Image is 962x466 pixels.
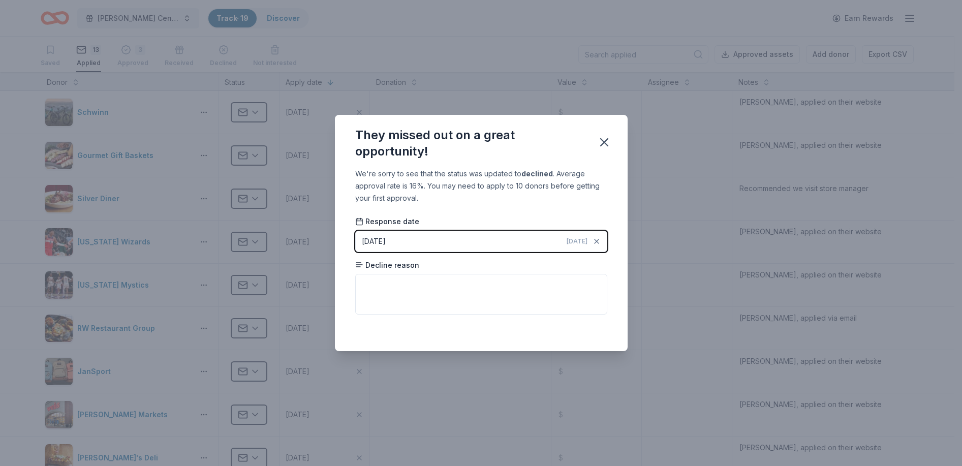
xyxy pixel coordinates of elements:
div: [DATE] [362,235,386,247]
span: Decline reason [355,260,419,270]
b: declined [521,169,553,178]
span: [DATE] [567,237,587,245]
div: They missed out on a great opportunity! [355,127,585,160]
button: [DATE][DATE] [355,231,607,252]
span: Response date [355,216,419,227]
div: We're sorry to see that the status was updated to . Average approval rate is 16%. You may need to... [355,168,607,204]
